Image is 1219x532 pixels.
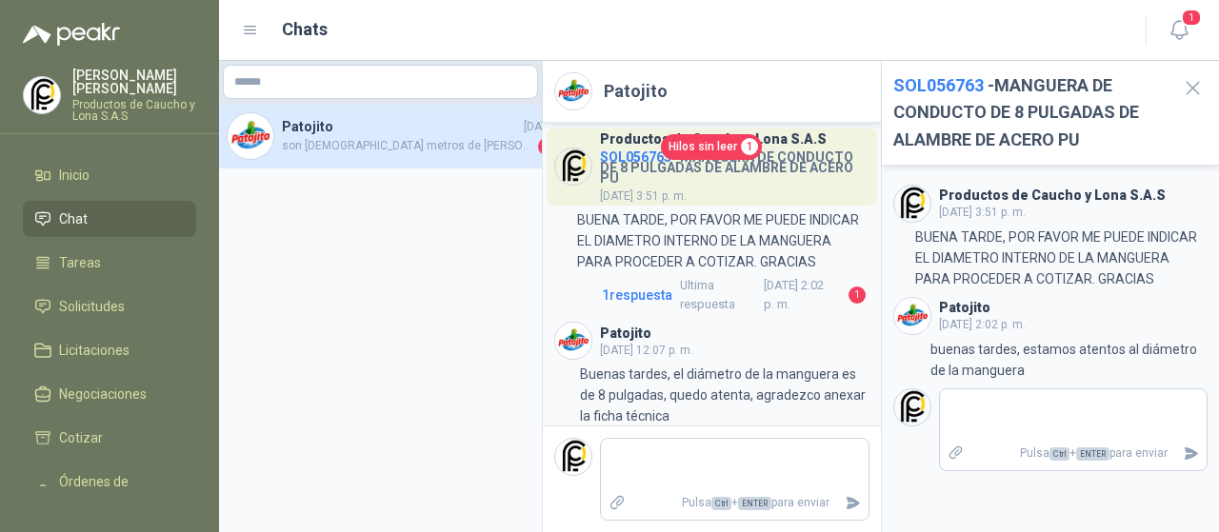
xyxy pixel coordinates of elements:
[23,23,120,46] img: Logo peakr
[894,298,930,334] img: Company Logo
[939,190,1166,201] h3: Productos de Caucho y Lona S.A.S
[939,206,1026,219] span: [DATE] 3:51 p. m.
[1162,13,1196,48] button: 1
[555,73,591,109] img: Company Logo
[538,137,557,156] span: 1
[59,165,90,186] span: Inicio
[1076,447,1109,461] span: ENTER
[741,138,758,155] span: 1
[915,227,1208,289] p: BUENA TARDE, POR FAVOR ME PUEDE INDICAR EL DIAMETRO INTERNO DE LA MANGUERA PARA PROCEDER A COTIZA...
[72,99,196,122] p: Productos de Caucho y Lona S.A.S
[939,318,1026,331] span: [DATE] 2:02 p. m.
[598,276,869,315] a: 1respuestaUltima respuesta[DATE] 2:02 p. m.1
[1049,447,1069,461] span: Ctrl
[555,323,591,359] img: Company Logo
[930,339,1208,381] p: buenas tardes, estamos atentos al diámetro de la manguera
[23,245,196,281] a: Tareas
[59,340,130,361] span: Licitaciones
[600,189,687,203] span: [DATE] 3:51 p. m.
[282,137,534,156] span: son [DEMOGRAPHIC_DATA] metros de [PERSON_NAME]
[633,486,837,520] p: Pulsa + para enviar
[680,276,841,315] span: [DATE] 2:02 p. m.
[940,437,972,470] label: Adjuntar archivos
[23,463,196,521] a: Órdenes de Compra
[524,118,557,136] span: [DATE]
[72,69,196,95] p: [PERSON_NAME] [PERSON_NAME]
[23,332,196,368] a: Licitaciones
[600,344,693,357] span: [DATE] 12:07 p. m.
[219,105,542,168] a: Company LogoPatojito[DATE]son [DEMOGRAPHIC_DATA] metros de [PERSON_NAME]1
[939,303,990,313] h3: Patojito
[59,252,101,273] span: Tareas
[604,78,668,105] h2: Patojito
[555,439,591,475] img: Company Logo
[894,186,930,222] img: Company Logo
[59,296,125,317] span: Solicitudes
[23,288,196,325] a: Solicitudes
[23,201,196,237] a: Chat
[680,276,760,315] span: Ultima respuesta
[282,116,520,137] h4: Patojito
[1181,9,1202,27] span: 1
[1175,437,1207,470] button: Enviar
[282,16,328,43] h1: Chats
[600,328,651,339] h3: Patojito
[661,134,762,160] a: Hilos sin leer1
[580,364,869,426] p: Buenas tardes, el diámetro de la manguera es de 8 pulgadas, quedo atenta, agradezco anexar la fic...
[59,208,88,229] span: Chat
[738,497,771,510] span: ENTER
[837,486,869,520] button: Enviar
[23,376,196,412] a: Negociaciones
[577,209,869,272] p: BUENA TARDE, POR FAVOR ME PUEDE INDICAR EL DIAMETRO INTERNO DE LA MANGUERA PARA PROCEDER A COTIZA...
[711,497,731,510] span: Ctrl
[59,384,147,404] span: Negociaciones
[228,113,273,159] img: Company Logo
[849,286,866,304] span: 1
[894,389,930,425] img: Company Logo
[59,471,178,513] span: Órdenes de Compra
[600,145,869,185] h4: - MANGUERA DE CONDUCTO DE 8 PULGADAS DE ALAMBRE DE ACERO PU
[602,285,672,305] span: 1 respuesta
[601,486,633,520] label: Adjuntar archivos
[669,138,737,156] span: Hilos sin leer
[59,427,103,448] span: Cotizar
[23,420,196,456] a: Cotizar
[24,77,60,113] img: Company Logo
[971,437,1175,470] p: Pulsa + para enviar
[893,72,1167,153] h2: - MANGUERA DE CONDUCTO DE 8 PULGADAS DE ALAMBRE DE ACERO PU
[23,157,196,193] a: Inicio
[893,75,984,95] span: SOL056763
[555,148,591,185] img: Company Logo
